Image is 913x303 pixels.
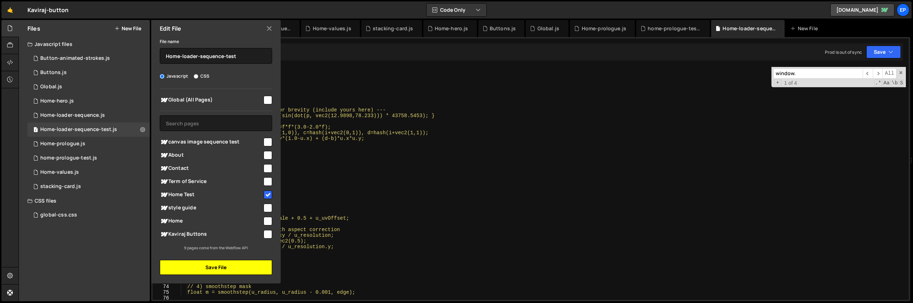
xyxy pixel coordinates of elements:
h2: Files [27,25,40,32]
button: New File [114,26,141,31]
div: 16061/45009.js [27,80,150,94]
span: canvas image sequence test [160,138,262,146]
div: 74 [153,284,174,289]
input: Search pages [160,115,272,131]
div: Global.js [537,25,559,32]
div: Home-values.js [313,25,351,32]
h2: Edit File [160,25,181,32]
div: stacking-card.js [373,25,413,32]
div: Button-animated-strokes.js [40,55,110,62]
span: RegExp Search [874,79,882,87]
div: Javascript files [19,37,150,51]
div: 16061/43261.css [27,208,150,222]
span: Whole Word Search [891,79,898,87]
div: Home-loader-sequence.js [40,112,105,119]
span: style guide [160,204,262,212]
label: Javascript [160,73,188,80]
div: 16061/43947.js [27,51,150,66]
div: 16061/43948.js [27,94,150,108]
span: 1 of 4 [781,80,800,86]
div: 16061/43249.js [27,137,150,151]
div: stacking-card.js [40,183,81,190]
div: 16061/43050.js [27,66,150,80]
span: 1 [34,127,38,133]
div: Home-prologue.js [582,25,627,32]
div: home-prologue-test.js [648,25,701,32]
div: Home-values.js [40,169,79,176]
button: Code Only [427,4,486,16]
span: Toggle Replace mode [774,79,781,86]
div: Buttons.js [490,25,516,32]
button: Save File [160,260,272,275]
span: Alt-Enter [882,68,897,79]
div: 75 [153,289,174,295]
span: Home Test [160,190,262,199]
div: 16061/44088.js [27,122,150,137]
div: Home-prologue.js [40,141,85,147]
label: File name [160,38,179,45]
div: Home-loader-sequence-test.js [40,126,117,133]
input: Search for [773,68,863,79]
span: Global (All Pages) [160,96,262,104]
div: home-prologue-test.js [40,155,97,161]
div: 16061/43950.js [27,165,150,179]
div: 16061/44087.js [27,151,150,165]
span: ​ [863,68,873,79]
div: Prod is out of sync [825,49,862,55]
span: Term of Service [160,177,262,186]
span: Kaviraj Buttons [160,230,262,239]
span: Home [160,217,262,225]
label: CSS [194,73,209,80]
div: 76 [153,295,174,301]
input: Name [160,48,272,64]
small: 9 pages come from the Webflow API [184,245,248,250]
span: CaseSensitive Search [883,79,890,87]
span: Contact [160,164,262,173]
div: Home-loader-sequence-test.js [723,25,776,32]
div: Home-hero.js [435,25,468,32]
a: 🤙 [1,1,19,19]
input: Javascript [160,74,164,79]
div: Buttons.js [40,69,67,76]
span: Search In Selection [899,79,904,87]
a: Ep [897,4,909,16]
span: About [160,151,262,160]
div: CSS files [19,194,150,208]
div: Kaviraj-button [27,6,68,14]
div: 16061/44833.js [27,179,150,194]
input: CSS [194,74,198,79]
div: global-css.css [40,212,77,218]
div: 16061/43594.js [27,108,150,122]
div: Home-hero.js [40,98,74,104]
a: [DOMAIN_NAME] [830,4,894,16]
span: ​ [873,68,883,79]
div: Global.js [40,84,62,90]
div: New File [790,25,820,32]
button: Save [866,46,901,58]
